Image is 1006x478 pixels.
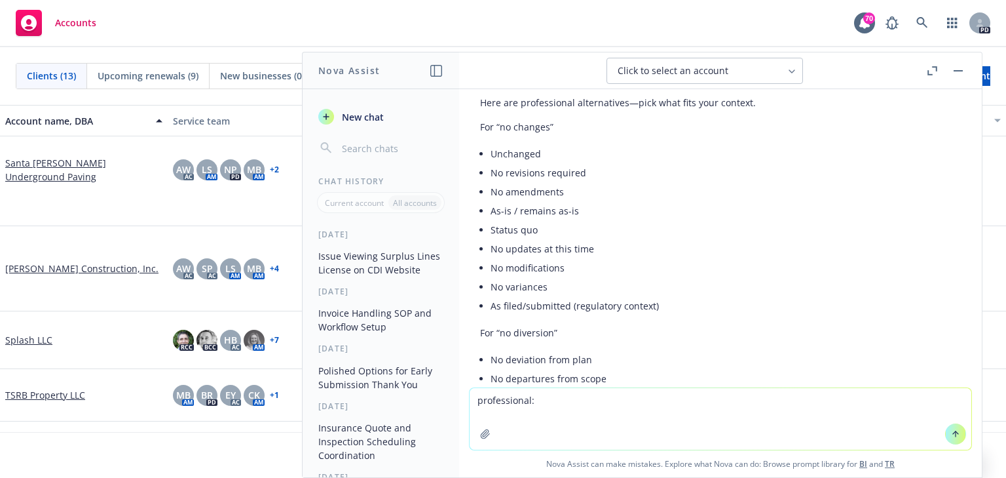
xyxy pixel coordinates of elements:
div: [DATE] [303,401,459,412]
span: CK [248,388,260,402]
span: HB [224,333,237,347]
li: No amendments [491,182,756,201]
button: Click to select an account [606,58,803,84]
a: Splash LLC [5,333,52,347]
a: [PERSON_NAME] Construction, Inc. [5,262,158,275]
span: SP [202,262,213,275]
button: Invoice Handling SOP and Workflow Setup [313,302,449,338]
div: Chat History [303,176,459,187]
span: New businesses (0) [220,69,305,83]
p: Here are professional alternatives—pick what fits your context. [480,96,756,110]
a: Report a Bug [879,10,905,36]
span: AW [176,163,191,176]
li: No departures from scope [491,369,756,388]
span: MB [247,262,261,275]
textarea: professional: [470,388,971,450]
li: Unchanged [491,144,756,163]
span: BR [201,388,213,402]
span: LS [202,163,212,176]
span: EY [225,388,236,402]
a: BI [859,458,867,469]
a: + 1 [270,391,279,399]
img: photo [196,330,217,351]
li: Status quo [491,220,756,239]
span: Nova Assist can make mistakes. Explore what Nova can do: Browse prompt library for and [464,450,977,477]
p: Current account [325,197,384,209]
div: [DATE] [303,229,459,240]
div: 70 [863,12,875,24]
span: Clients (13) [27,69,76,83]
span: Accounts [55,18,96,28]
a: Santa [PERSON_NAME] Underground Paving [5,156,162,184]
button: Insurance Quote and Inspection Scheduling Coordination [313,417,449,466]
span: MB [247,163,261,176]
li: As-is / remains as-is [491,201,756,220]
span: MB [176,388,191,402]
a: Accounts [10,5,102,41]
p: All accounts [393,197,437,209]
span: AW [176,262,191,275]
h1: Nova Assist [318,64,380,77]
li: No revisions required [491,163,756,182]
div: [DATE] [303,286,459,297]
li: No deviation from plan [491,350,756,369]
span: Upcoming renewals (9) [98,69,198,83]
span: Click to select an account [618,64,728,77]
span: NP [224,163,237,176]
a: + 2 [270,166,279,174]
li: No updates at this time [491,239,756,258]
a: Switch app [939,10,965,36]
a: + 7 [270,336,279,344]
span: New chat [339,110,384,124]
button: Service team [168,105,335,136]
a: Search [909,10,935,36]
button: Polished Options for Early Submission Thank You [313,360,449,395]
a: TSRB Property LLC [5,388,85,402]
div: Account name, DBA [5,114,148,128]
p: For “no diversion” [480,326,756,340]
span: LS [225,262,236,275]
li: As filed/submitted (regulatory context) [491,296,756,315]
input: Search chats [339,139,443,157]
div: Service team [173,114,330,128]
li: No modifications [491,258,756,277]
a: + 4 [270,265,279,273]
p: For “no changes” [480,120,756,134]
button: Issue Viewing Surplus Lines License on CDI Website [313,245,449,281]
img: photo [244,330,265,351]
li: No variances [491,277,756,296]
img: photo [173,330,194,351]
div: [DATE] [303,343,459,354]
button: New chat [313,105,449,129]
a: TR [885,458,895,469]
